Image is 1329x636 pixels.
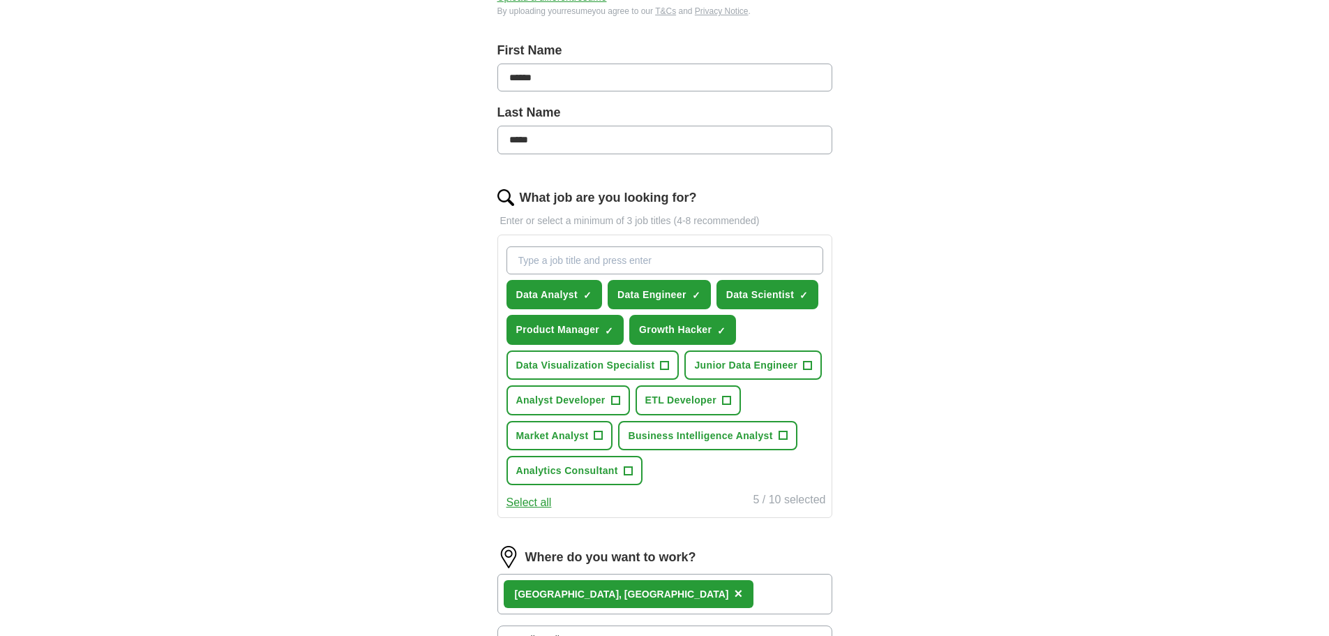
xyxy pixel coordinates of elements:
[525,547,696,568] label: Where do you want to work?
[515,586,729,602] div: [GEOGRAPHIC_DATA], [GEOGRAPHIC_DATA]
[497,103,832,123] label: Last Name
[753,491,825,512] div: 5 / 10 selected
[734,586,742,601] span: ×
[497,189,514,206] img: search.png
[636,385,741,415] button: ETL Developer
[799,290,808,301] span: ✓
[516,428,589,443] span: Market Analyst
[506,246,823,274] input: Type a job title and press enter
[506,350,679,380] button: Data Visualization Specialist
[716,280,819,309] button: Data Scientist✓
[726,287,795,302] span: Data Scientist
[497,5,832,18] div: By uploading your resume you agree to our and .
[618,421,797,450] button: Business Intelligence Analyst
[497,213,832,228] p: Enter or select a minimum of 3 job titles (4-8 recommended)
[605,325,613,337] span: ✓
[628,428,772,443] span: Business Intelligence Analyst
[506,421,613,450] button: Market Analyst
[516,357,655,373] span: Data Visualization Specialist
[520,188,697,208] label: What job are you looking for?
[516,463,618,478] span: Analytics Consultant
[506,315,624,344] button: Product Manager✓
[629,315,736,344] button: Growth Hacker✓
[506,494,552,512] button: Select all
[694,357,797,373] span: Junior Data Engineer
[497,546,520,568] img: location.png
[639,322,712,337] span: Growth Hacker
[506,385,630,415] button: Analyst Developer
[506,456,643,485] button: Analytics Consultant
[692,290,700,301] span: ✓
[684,350,822,380] button: Junior Data Engineer
[506,280,603,309] button: Data Analyst✓
[497,40,832,61] label: First Name
[608,280,711,309] button: Data Engineer✓
[645,392,716,408] span: ETL Developer
[655,6,676,16] a: T&Cs
[516,287,578,302] span: Data Analyst
[617,287,686,302] span: Data Engineer
[516,322,600,337] span: Product Manager
[695,6,749,16] a: Privacy Notice
[516,392,606,408] span: Analyst Developer
[717,325,726,337] span: ✓
[583,290,592,301] span: ✓
[734,583,742,605] button: ×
